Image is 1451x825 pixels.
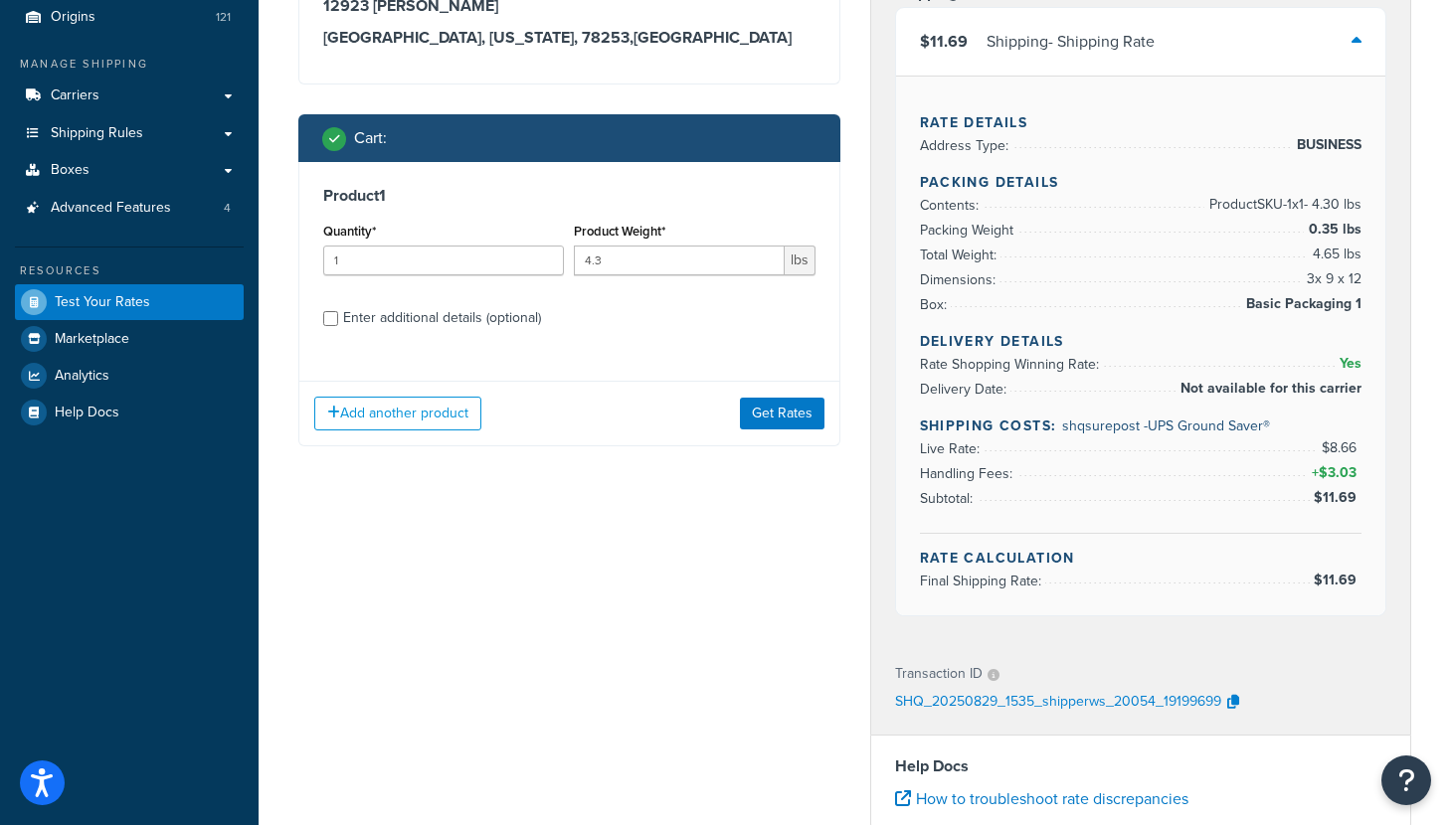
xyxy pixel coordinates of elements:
[1176,377,1361,401] span: Not available for this carrier
[323,224,376,239] label: Quantity*
[15,262,244,279] div: Resources
[15,190,244,227] li: Advanced Features
[920,195,984,216] span: Contents:
[574,246,784,275] input: 0.00
[1319,462,1361,483] span: $3.03
[1204,193,1361,217] span: Product SKU-1 x 1 - 4.30 lbs
[920,354,1104,375] span: Rate Shopping Winning Rate:
[15,115,244,152] a: Shipping Rules
[895,688,1221,718] p: SHQ_20250829_1535_shipperws_20054_19199699
[895,754,1387,778] h4: Help Docs
[15,56,244,73] div: Manage Shipping
[1308,243,1361,266] span: 4.65 lbs
[51,125,143,142] span: Shipping Rules
[15,321,244,357] a: Marketplace
[1314,487,1361,508] span: $11.69
[920,571,1046,591] span: Final Shipping Rate:
[920,135,1013,156] span: Address Type:
[1302,267,1361,291] span: 3 x 9 x 12
[323,28,816,48] h3: [GEOGRAPHIC_DATA], [US_STATE], 78253 , [GEOGRAPHIC_DATA]
[920,463,1017,484] span: Handling Fees:
[574,224,665,239] label: Product Weight*
[323,186,816,206] h3: Product 1
[920,438,985,459] span: Live Rate:
[55,331,129,348] span: Marketplace
[51,200,171,217] span: Advanced Features
[785,246,816,275] span: lbs
[1241,292,1361,316] span: Basic Packaging 1
[1335,352,1361,376] span: Yes
[1314,570,1361,590] span: $11.69
[55,405,119,421] span: Help Docs
[895,787,1188,810] a: How to troubleshoot rate discrepancies
[920,548,1362,569] h4: Rate Calculation
[216,9,231,26] span: 121
[224,200,231,217] span: 4
[343,304,541,332] div: Enter additional details (optional)
[323,246,564,275] input: 0.0
[920,245,1001,265] span: Total Weight:
[323,311,338,326] input: Enter additional details (optional)
[895,660,983,688] p: Transaction ID
[920,220,1018,241] span: Packing Weight
[51,9,95,26] span: Origins
[740,398,824,429] button: Get Rates
[1062,415,1270,436] span: shqsurepost - UPS Ground Saver®
[920,488,978,509] span: Subtotal:
[920,172,1362,193] h4: Packing Details
[15,152,244,189] a: Boxes
[920,379,1011,400] span: Delivery Date:
[354,129,387,147] h2: Cart :
[1304,218,1361,242] span: 0.35 lbs
[314,397,481,430] button: Add another product
[15,190,244,227] a: Advanced Features4
[51,162,90,179] span: Boxes
[987,28,1155,56] div: Shipping - Shipping Rate
[1308,461,1361,485] span: +
[55,368,109,385] span: Analytics
[51,87,99,104] span: Carriers
[1381,755,1431,805] button: Open Resource Center
[920,269,1000,290] span: Dimensions:
[1322,437,1361,458] span: $8.66
[55,294,150,311] span: Test Your Rates
[15,395,244,430] a: Help Docs
[920,112,1362,133] h4: Rate Details
[15,284,244,320] a: Test Your Rates
[15,358,244,394] a: Analytics
[920,415,1362,436] h4: Shipping Costs:
[920,30,968,53] span: $11.69
[1292,133,1361,157] span: BUSINESS
[920,294,952,315] span: Box:
[920,331,1362,352] h4: Delivery Details
[15,78,244,114] a: Carriers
